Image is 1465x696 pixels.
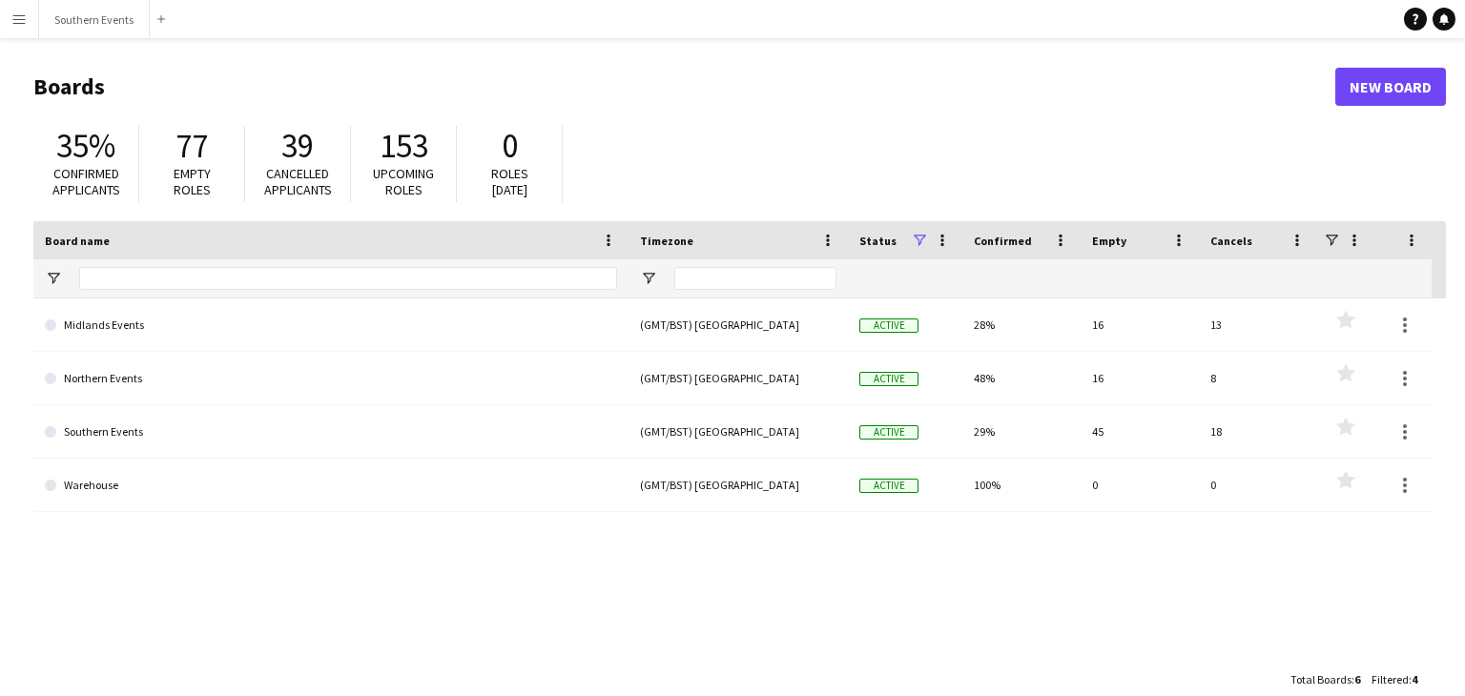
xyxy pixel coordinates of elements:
div: (GMT/BST) [GEOGRAPHIC_DATA] [629,459,848,511]
div: 28% [962,298,1081,351]
span: Active [859,372,918,386]
span: 35% [56,125,115,167]
span: 0 [502,125,518,167]
div: (GMT/BST) [GEOGRAPHIC_DATA] [629,405,848,458]
a: Northern Events [45,352,617,405]
span: Cancels [1210,234,1252,248]
span: Empty roles [174,165,211,198]
span: 153 [380,125,428,167]
span: Active [859,425,918,440]
a: Warehouse [45,459,617,512]
button: Open Filter Menu [45,270,62,287]
div: 100% [962,459,1081,511]
span: Cancelled applicants [264,165,332,198]
div: 18 [1199,405,1317,458]
span: 39 [281,125,314,167]
div: (GMT/BST) [GEOGRAPHIC_DATA] [629,298,848,351]
span: Active [859,318,918,333]
a: Southern Events [45,405,617,459]
div: 0 [1199,459,1317,511]
input: Board name Filter Input [79,267,617,290]
span: Confirmed [974,234,1032,248]
span: 77 [175,125,208,167]
div: 48% [962,352,1081,404]
input: Timezone Filter Input [674,267,836,290]
button: Open Filter Menu [640,270,657,287]
a: New Board [1335,68,1446,106]
div: (GMT/BST) [GEOGRAPHIC_DATA] [629,352,848,404]
span: Total Boards [1290,672,1352,686]
span: Active [859,479,918,493]
span: Status [859,234,897,248]
div: 45 [1081,405,1199,458]
div: 8 [1199,352,1317,404]
div: 13 [1199,298,1317,351]
span: Roles [DATE] [491,165,528,198]
span: 4 [1412,672,1417,686]
a: Midlands Events [45,298,617,352]
span: Board name [45,234,110,248]
span: Upcoming roles [373,165,434,198]
span: Confirmed applicants [52,165,120,198]
span: Filtered [1372,672,1409,686]
span: Empty [1092,234,1126,248]
div: 29% [962,405,1081,458]
div: 16 [1081,352,1199,404]
h1: Boards [33,72,1335,101]
button: Southern Events [39,1,150,38]
div: 0 [1081,459,1199,511]
span: Timezone [640,234,693,248]
div: 16 [1081,298,1199,351]
span: 6 [1354,672,1360,686]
